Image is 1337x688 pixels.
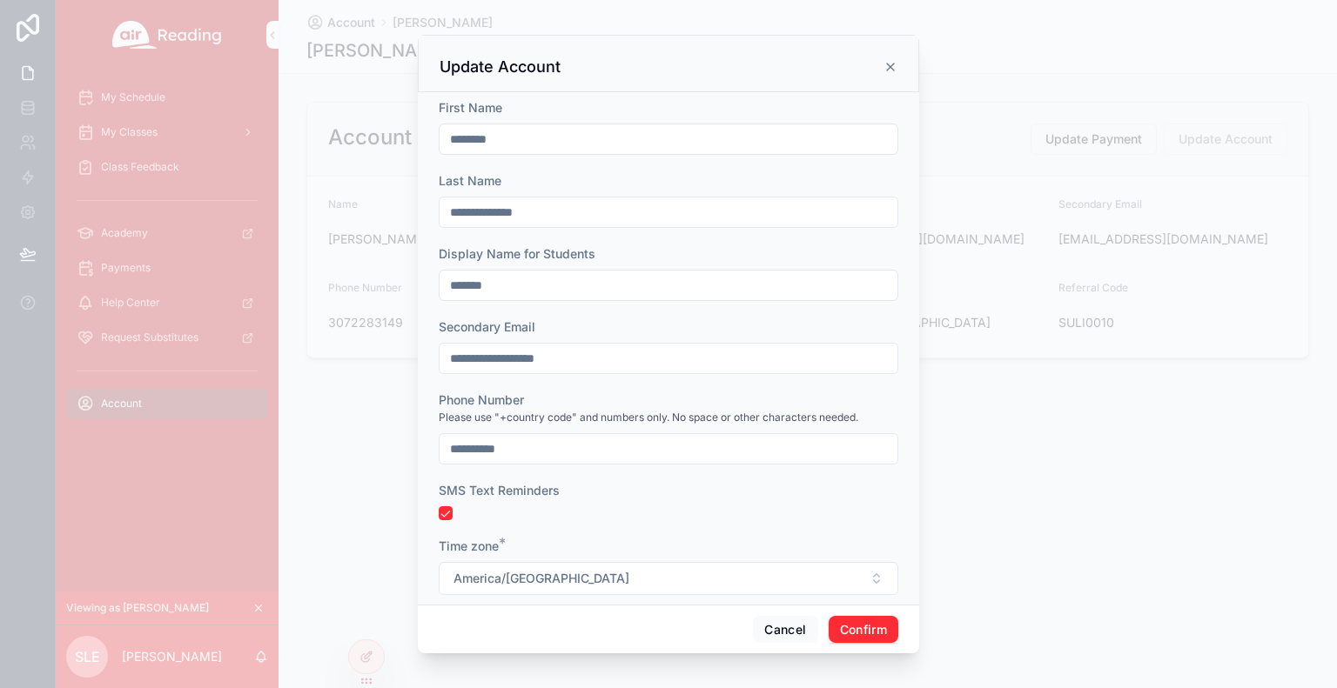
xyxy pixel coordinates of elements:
button: Confirm [829,616,898,644]
span: America/[GEOGRAPHIC_DATA] [454,570,629,587]
span: Last Name [439,173,501,188]
button: Cancel [753,616,817,644]
span: SMS Text Reminders [439,483,560,498]
span: Secondary Email [439,319,535,334]
span: Please use "+country code" and numbers only. No space or other characters needed. [439,411,858,424]
span: Phone Number [439,392,524,407]
span: Time zone [439,538,499,553]
span: Display Name for Students [439,246,595,261]
span: First Name [439,100,502,115]
button: Select Button [439,562,898,595]
h3: Update Account [440,57,561,77]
